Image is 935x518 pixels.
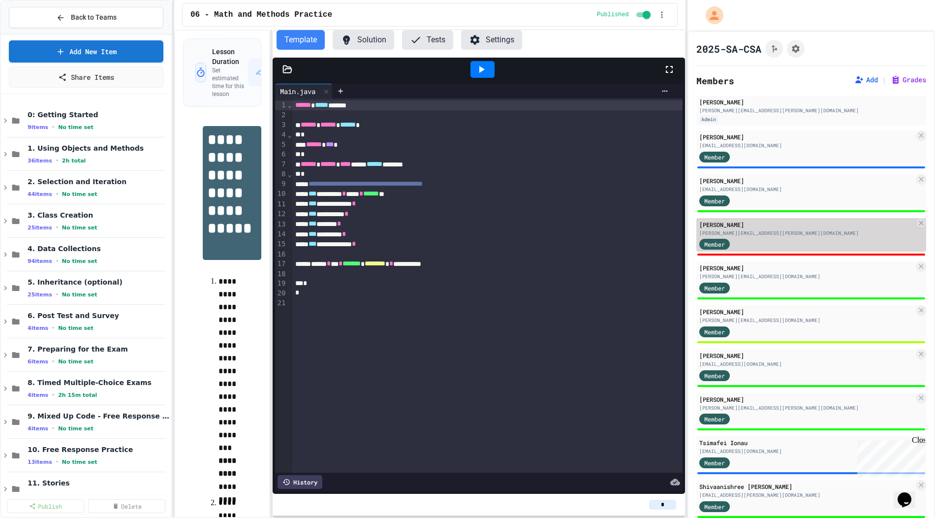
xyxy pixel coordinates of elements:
[275,120,287,130] div: 3
[28,144,169,153] span: 1. Using Objects and Methods
[7,499,84,513] a: Publish
[52,357,54,365] span: •
[882,74,887,86] span: |
[56,157,58,164] span: •
[28,311,169,320] span: 6. Post Test and Survey
[9,66,163,88] a: Share Items
[275,259,287,269] div: 17
[212,66,248,98] p: Set estimated time for this lesson
[699,107,923,114] div: [PERSON_NAME][EMAIL_ADDRESS][PERSON_NAME][DOMAIN_NAME]
[333,30,394,50] button: Solution
[275,140,287,150] div: 5
[699,220,914,229] div: [PERSON_NAME]
[28,177,169,186] span: 2. Selection and Iteration
[62,459,97,465] span: No time set
[704,196,725,205] span: Member
[28,479,169,487] span: 11. Stories
[597,11,629,19] span: Published
[699,395,914,404] div: [PERSON_NAME]
[52,123,54,131] span: •
[4,4,68,63] div: Chat with us now!Close
[765,40,783,58] button: Click to see fork details
[56,491,58,499] span: •
[190,9,332,21] span: 06 - Math and Methods Practice
[853,436,925,478] iframe: chat widget
[71,12,117,23] span: Back to Teams
[699,142,914,149] div: [EMAIL_ADDRESS][DOMAIN_NAME]
[275,289,287,298] div: 20
[699,438,914,447] div: Tsimafei Ionau
[275,169,287,179] div: 8
[275,110,287,120] div: 2
[275,229,287,239] div: 14
[275,100,287,110] div: 1
[275,160,287,169] div: 7
[28,392,48,398] span: 4 items
[28,278,169,287] span: 5. Inheritance (optional)
[699,263,914,272] div: [PERSON_NAME]
[275,239,287,249] div: 15
[699,176,914,185] div: [PERSON_NAME]
[699,448,914,455] div: [EMAIL_ADDRESS][DOMAIN_NAME]
[704,240,725,249] span: Member
[28,345,169,354] span: 7. Preparing for the Exam
[696,74,734,88] h2: Members
[28,412,169,421] span: 9. Mixed Up Code - Free Response Practice
[277,30,325,50] button: Template
[52,424,54,432] span: •
[275,220,287,229] div: 13
[28,258,52,264] span: 94 items
[704,284,725,292] span: Member
[28,378,169,387] span: 8. Timed Multiple-Choice Exams
[9,40,163,63] a: Add New Item
[275,84,333,98] div: Main.java
[28,225,52,231] span: 25 items
[402,30,453,50] button: Tests
[704,502,725,511] span: Member
[28,211,169,220] span: 3. Class Creation
[704,371,725,380] span: Member
[275,269,287,279] div: 18
[699,132,914,141] div: [PERSON_NAME]
[56,458,58,466] span: •
[28,124,48,130] span: 9 items
[704,415,725,423] span: Member
[287,170,292,178] span: Fold line
[891,75,926,85] button: Grades
[275,279,287,289] div: 19
[699,482,914,491] div: Shivaanishree [PERSON_NAME]
[287,131,292,139] span: Fold line
[699,307,914,316] div: [PERSON_NAME]
[695,4,726,27] div: My Account
[699,115,718,124] div: Admin
[28,445,169,454] span: 10. Free Response Practice
[28,158,52,164] span: 36 items
[52,324,54,332] span: •
[28,291,52,298] span: 25 items
[28,110,169,119] span: 0: Getting Started
[699,317,914,324] div: [PERSON_NAME][EMAIL_ADDRESS][DOMAIN_NAME]
[9,7,163,28] button: Back to Teams
[28,325,48,331] span: 4 items
[461,30,522,50] button: Settings
[275,179,287,189] div: 9
[62,158,86,164] span: 2h total
[28,492,52,499] span: 16 items
[787,40,805,58] button: Assignment Settings
[28,358,48,365] span: 6 items
[275,250,287,259] div: 16
[58,392,97,398] span: 2h 15m total
[52,391,54,399] span: •
[58,124,93,130] span: No time set
[58,325,93,331] span: No time set
[854,75,878,85] button: Add
[58,425,93,432] span: No time set
[699,491,914,499] div: [EMAIL_ADDRESS][PERSON_NAME][DOMAIN_NAME]
[62,258,97,264] span: No time set
[699,229,914,237] div: [PERSON_NAME][EMAIL_ADDRESS][PERSON_NAME][DOMAIN_NAME]
[894,479,925,508] iframe: chat widget
[287,101,292,109] span: Fold line
[248,59,292,86] button: Set Time
[275,209,287,219] div: 12
[56,224,58,231] span: •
